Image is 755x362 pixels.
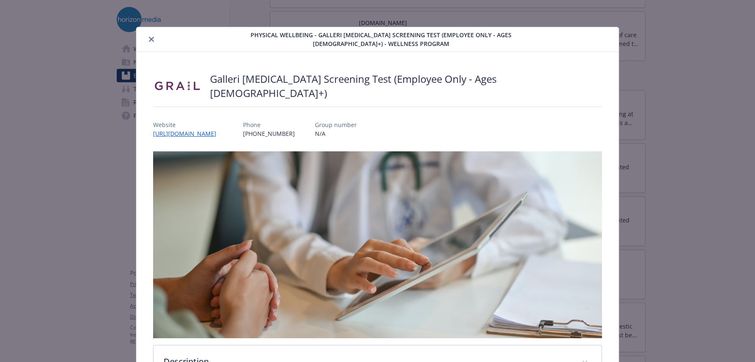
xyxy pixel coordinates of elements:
[153,151,602,338] img: banner
[315,120,357,129] p: Group number
[315,129,357,138] p: N/A
[238,31,523,48] span: Physical Wellbeing - Galleri [MEDICAL_DATA] Screening Test (Employee Only - Ages [DEMOGRAPHIC_DAT...
[243,129,295,138] p: [PHONE_NUMBER]
[153,120,223,129] p: Website
[243,120,295,129] p: Phone
[153,74,202,99] img: Grail, LLC
[146,34,156,44] button: close
[210,72,602,100] h2: Galleri [MEDICAL_DATA] Screening Test (Employee Only - Ages [DEMOGRAPHIC_DATA]+)
[153,130,223,138] a: [URL][DOMAIN_NAME]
